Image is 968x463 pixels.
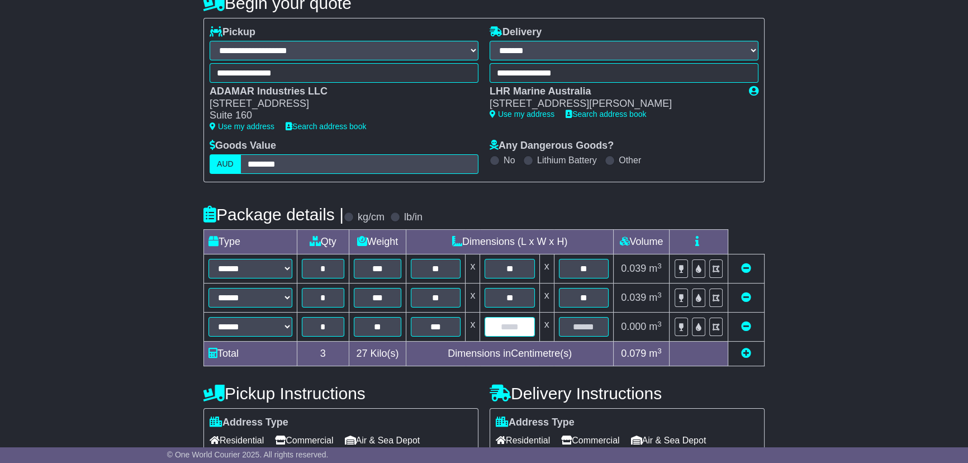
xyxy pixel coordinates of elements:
[490,110,554,119] a: Use my address
[356,348,367,359] span: 27
[490,140,614,152] label: Any Dangerous Goods?
[406,342,614,366] td: Dimensions in Centimetre(s)
[490,86,738,98] div: LHR Marine Australia
[204,342,297,366] td: Total
[741,263,751,274] a: Remove this item
[539,284,554,313] td: x
[210,110,467,122] div: Suite 160
[466,313,480,342] td: x
[496,432,550,449] span: Residential
[210,154,241,174] label: AUD
[496,417,575,429] label: Address Type
[204,230,297,254] td: Type
[358,211,385,224] label: kg/cm
[286,122,366,131] a: Search address book
[657,291,662,299] sup: 3
[210,98,467,110] div: [STREET_ADDRESS]
[210,26,255,39] label: Pickup
[741,321,751,332] a: Remove this item
[657,262,662,270] sup: 3
[203,205,344,224] h4: Package details |
[297,230,349,254] td: Qty
[297,342,349,366] td: 3
[657,320,662,328] sup: 3
[210,432,264,449] span: Residential
[561,432,619,449] span: Commercial
[404,211,423,224] label: lb/in
[466,254,480,284] td: x
[537,155,597,166] label: Lithium Battery
[349,342,406,366] td: Kilo(s)
[741,348,751,359] a: Add new item
[621,348,646,359] span: 0.079
[210,86,467,98] div: ADAMAR Industries LLC
[490,384,765,403] h4: Delivery Instructions
[621,263,646,274] span: 0.039
[490,26,542,39] label: Delivery
[631,432,706,449] span: Air & Sea Depot
[345,432,420,449] span: Air & Sea Depot
[210,417,288,429] label: Address Type
[504,155,515,166] label: No
[649,292,662,303] span: m
[649,263,662,274] span: m
[613,230,669,254] td: Volume
[490,98,738,110] div: [STREET_ADDRESS][PERSON_NAME]
[621,321,646,332] span: 0.000
[566,110,646,119] a: Search address book
[203,384,478,403] h4: Pickup Instructions
[167,450,329,459] span: © One World Courier 2025. All rights reserved.
[619,155,641,166] label: Other
[275,432,333,449] span: Commercial
[621,292,646,303] span: 0.039
[406,230,614,254] td: Dimensions (L x W x H)
[349,230,406,254] td: Weight
[741,292,751,303] a: Remove this item
[539,254,554,284] td: x
[210,140,276,152] label: Goods Value
[466,284,480,313] td: x
[649,321,662,332] span: m
[539,313,554,342] td: x
[649,348,662,359] span: m
[210,122,274,131] a: Use my address
[657,347,662,355] sup: 3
